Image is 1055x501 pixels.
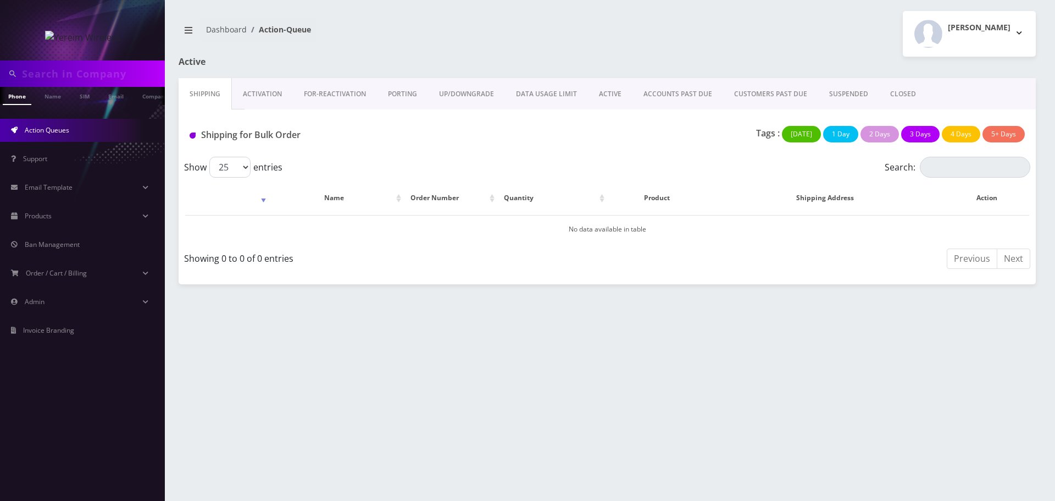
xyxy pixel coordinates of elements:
[428,78,505,110] a: UP/DOWNGRADE
[179,57,453,67] h1: Active
[25,125,69,135] span: Action Queues
[723,78,818,110] a: CUSTOMERS PAST DUE
[232,78,293,110] a: Activation
[608,182,706,214] th: Product
[185,182,269,214] th: : activate to sort column ascending
[405,182,497,214] th: Order Number: activate to sort column ascending
[885,157,1030,178] label: Search:
[184,157,282,178] label: Show entries
[190,130,457,140] h1: Shipping for Bulk Order
[818,78,879,110] a: SUSPENDED
[3,87,31,105] a: Phone
[944,182,1029,214] th: Action
[25,183,73,192] span: Email Template
[707,182,943,214] th: Shipping Address
[823,126,858,142] button: 1 Day
[270,182,404,214] th: Name: activate to sort column ascending
[103,87,129,104] a: Email
[632,78,723,110] a: ACCOUNTS PAST DUE
[920,157,1030,178] input: Search:
[190,133,196,139] img: Shipping for Bulk Order
[948,23,1010,32] h2: [PERSON_NAME]
[26,268,87,278] span: Order / Cart / Billing
[879,78,927,110] a: CLOSED
[23,154,47,163] span: Support
[247,24,311,35] li: Action-Queue
[942,126,980,142] button: 4 Days
[377,78,428,110] a: PORTING
[74,87,95,104] a: SIM
[184,247,599,265] div: Showing 0 to 0 of 0 entries
[498,182,607,214] th: Quantity: activate to sort column ascending
[756,126,780,140] p: Tags :
[22,63,162,84] input: Search in Company
[782,126,821,142] button: [DATE]
[185,215,1029,243] td: No data available in table
[25,211,52,221] span: Products
[860,126,899,142] button: 2 Days
[505,78,588,110] a: DATA USAGE LIMIT
[25,240,80,249] span: Ban Management
[209,157,251,178] select: Showentries
[901,126,940,142] button: 3 Days
[23,326,74,335] span: Invoice Branding
[997,249,1030,269] a: Next
[903,11,1036,57] button: [PERSON_NAME]
[179,18,599,49] nav: breadcrumb
[25,297,45,306] span: Admin
[982,126,1025,142] button: 5+ Days
[947,249,997,269] a: Previous
[39,87,66,104] a: Name
[206,24,247,35] a: Dashboard
[588,78,632,110] a: ACTIVE
[137,87,174,104] a: Company
[293,78,377,110] a: FOR-REActivation
[179,78,232,110] a: Shipping
[45,31,120,44] img: Yereim Wireless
